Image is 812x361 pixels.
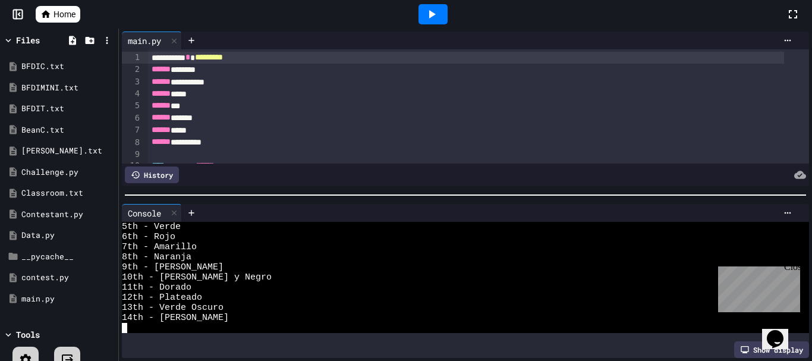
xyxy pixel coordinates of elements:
[53,8,75,20] span: Home
[713,262,800,312] iframe: chat widget
[122,149,141,161] div: 9
[122,100,141,112] div: 5
[122,88,141,100] div: 4
[762,313,800,349] iframe: chat widget
[21,103,114,115] div: BFDIT.txt
[122,32,182,49] div: main.py
[122,204,182,222] div: Console
[21,124,114,136] div: BeanC.txt
[122,232,175,242] span: 6th - Rojo
[21,272,114,284] div: contest.py
[122,303,224,313] span: 13th - Verde Oscuro
[21,293,114,305] div: main.py
[122,282,191,293] span: 11th - Dorado
[21,167,114,178] div: Challenge.py
[122,272,272,282] span: 10th - [PERSON_NAME] y Negro
[122,64,141,76] div: 2
[5,5,82,76] div: Chat with us now!Close
[122,112,141,124] div: 6
[122,34,167,47] div: main.py
[16,328,40,341] div: Tools
[122,242,197,252] span: 7th - Amarillo
[125,167,179,183] div: History
[36,6,80,23] a: Home
[21,209,114,221] div: Contestant.py
[122,76,141,88] div: 3
[21,251,114,263] div: __pycache__
[122,124,141,136] div: 7
[21,230,114,241] div: Data.py
[122,293,202,303] span: 12th - Plateado
[122,313,229,323] span: 14th - [PERSON_NAME]
[122,222,181,232] span: 5th - Verde
[122,52,141,64] div: 1
[734,341,809,358] div: Show display
[21,145,114,157] div: [PERSON_NAME].txt
[122,262,224,272] span: 9th - [PERSON_NAME]
[16,34,40,46] div: Files
[21,82,114,94] div: BFDIMINI.txt
[122,252,191,262] span: 8th - Naranja
[122,137,141,149] div: 8
[21,187,114,199] div: Classroom.txt
[122,207,167,219] div: Console
[21,61,114,73] div: BFDIC.txt
[122,160,141,172] div: 10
